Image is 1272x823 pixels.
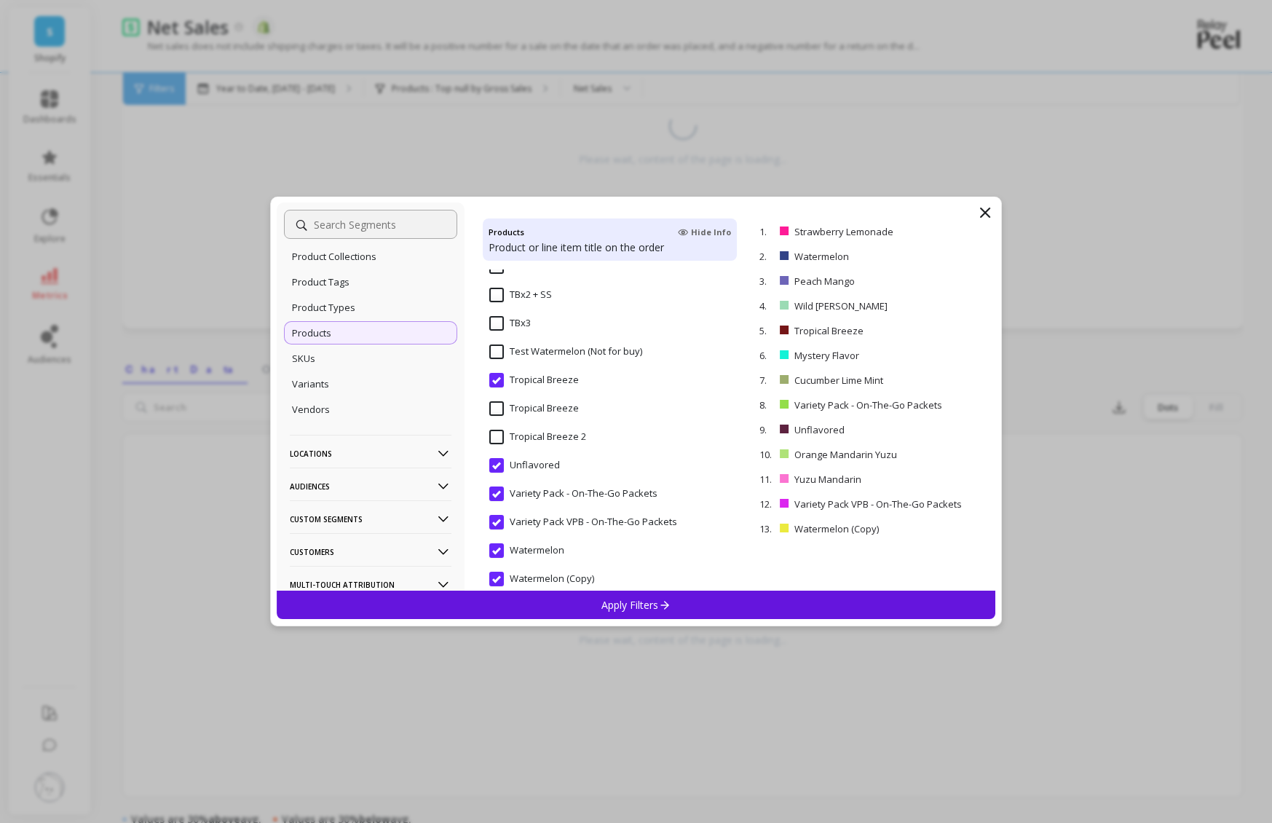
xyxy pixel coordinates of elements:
span: Watermelon (Copy) [489,572,594,586]
p: Yuzu Mandarin [794,473,924,486]
p: Wild [PERSON_NAME] [794,299,937,312]
span: Variety Pack VPB - On-The-Go Packets [489,515,677,529]
h4: Products [489,224,524,240]
p: Audiences [290,468,451,505]
p: Product Tags [292,275,349,288]
p: 1. [759,225,774,238]
p: Vendors [292,403,330,416]
span: TBx3 [489,316,531,331]
p: Unflavored [794,423,915,436]
span: Test Watermelon (Not for buy) [489,344,642,359]
p: Apply Filters [601,598,671,612]
p: SKUs [292,352,315,365]
p: Locations [290,435,451,472]
p: 11. [759,473,774,486]
p: Customers [290,533,451,570]
p: 10. [759,448,774,461]
span: Hide Info [678,227,731,238]
p: Variants [292,377,329,390]
p: Variety Pack VPB - On-The-Go Packets [794,497,974,511]
p: 6. [759,349,774,362]
p: Product or line item title on the order [489,240,731,255]
p: Cucumber Lime Mint [794,374,935,387]
p: Watermelon (Copy) [794,522,933,535]
p: Mystery Flavor [794,349,923,362]
p: Product Collections [292,250,376,263]
p: 5. [759,324,774,337]
span: Tropical Breeze [489,373,579,387]
p: 13. [759,522,774,535]
span: Variety Pack - On-The-Go Packets [489,487,657,501]
span: Unflavored [489,458,560,473]
input: Search Segments [284,210,457,239]
p: 2. [759,250,774,263]
p: Products [292,326,331,339]
p: Orange Mandarin Yuzu [794,448,941,461]
p: Variety Pack - On-The-Go Packets [794,398,964,411]
p: 8. [759,398,774,411]
p: Peach Mango [794,275,920,288]
p: Custom Segments [290,500,451,537]
p: 3. [759,275,774,288]
p: 12. [759,497,774,511]
span: Watermelon [489,543,564,558]
p: 7. [759,374,774,387]
p: Multi-Touch Attribution [290,566,451,603]
p: 9. [759,423,774,436]
p: Product Types [292,301,355,314]
span: TBx2 + SS [489,288,552,302]
span: Tropical Breeze 2 [489,430,586,444]
p: Strawberry Lemonade [794,225,940,238]
p: 4. [759,299,774,312]
p: Tropical Breeze [794,324,925,337]
span: Tropical Breeze [489,401,579,416]
p: Watermelon [794,250,917,263]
